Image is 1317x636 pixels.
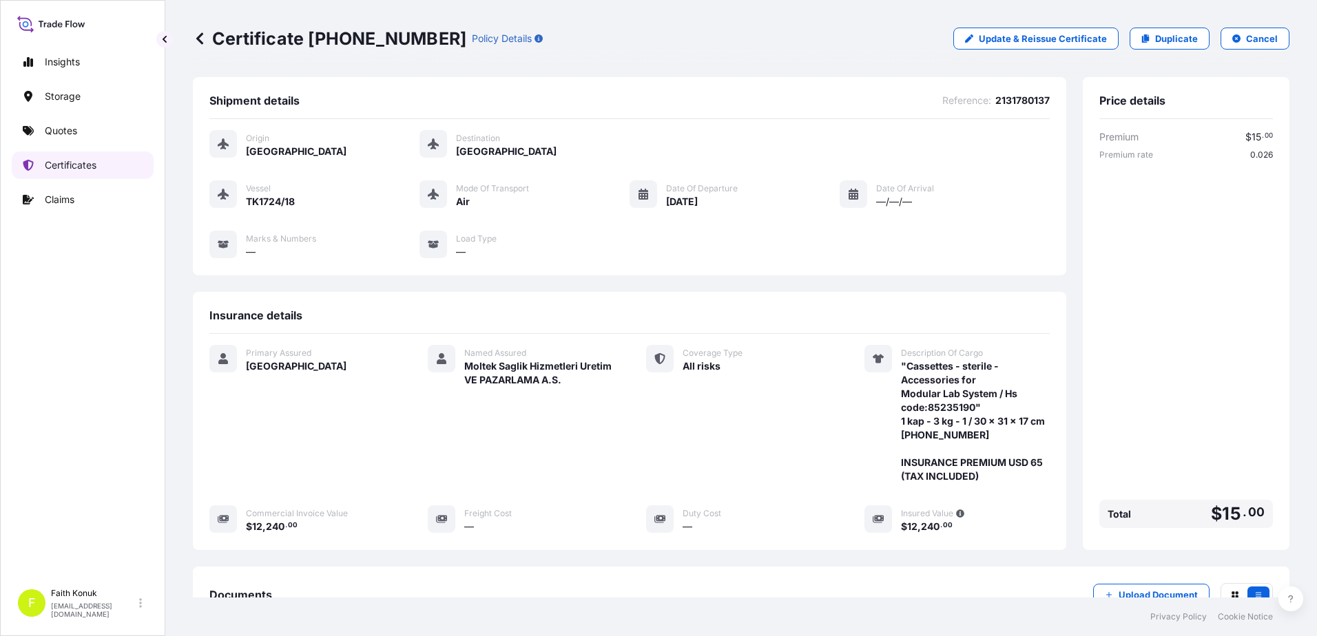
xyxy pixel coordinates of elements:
span: Primary Assured [246,348,311,359]
span: $ [901,522,907,531]
span: [GEOGRAPHIC_DATA] [246,145,346,158]
span: [GEOGRAPHIC_DATA] [246,359,346,373]
a: Quotes [12,117,154,145]
span: Named Assured [464,348,526,359]
span: , [917,522,921,531]
span: Description Of Cargo [901,348,983,359]
span: 00 [1248,508,1265,516]
span: Commercial Invoice Value [246,508,348,519]
span: Moltek Saglik Hizmetleri Uretim VE PAZARLAMA A.S. [464,359,613,387]
p: Update & Reissue Certificate [979,32,1107,45]
span: $ [1211,505,1222,522]
span: Premium [1099,130,1139,144]
span: Documents [209,588,272,602]
span: , [262,522,266,531]
span: "Cassettes - sterile - Accessories for Modular Lab System / Hs code:85235190" 1 kap - 3 kg - 1 / ... [901,359,1050,483]
span: Price details [1099,94,1165,107]
span: Total [1108,507,1131,521]
span: 12 [252,522,262,531]
p: Policy Details [472,32,532,45]
span: Freight Cost [464,508,512,519]
span: 2131780137 [995,94,1050,107]
p: Certificate [PHONE_NUMBER] [193,28,466,50]
span: 240 [266,522,284,531]
span: — [456,245,466,259]
span: 240 [921,522,940,531]
p: [EMAIL_ADDRESS][DOMAIN_NAME] [51,602,136,618]
a: Update & Reissue Certificate [953,28,1119,50]
span: Date of Departure [666,183,738,194]
button: Upload Document [1093,584,1210,606]
span: — [246,245,256,259]
p: Certificates [45,158,96,172]
span: TK1724/18 [246,195,295,209]
span: 15 [1252,132,1261,142]
p: Cancel [1246,32,1278,45]
span: Load Type [456,233,497,244]
p: Storage [45,89,81,103]
a: Insights [12,48,154,76]
span: [GEOGRAPHIC_DATA] [456,145,557,158]
a: Privacy Policy [1150,611,1207,622]
span: $ [1245,132,1252,142]
span: Premium rate [1099,149,1153,160]
span: 00 [1265,134,1273,138]
span: All risks [683,359,720,373]
p: Claims [45,193,74,206]
span: Insured Value [901,508,953,519]
span: 15 [1222,505,1241,522]
span: Air [456,195,470,209]
a: Duplicate [1130,28,1210,50]
a: Cookie Notice [1218,611,1273,622]
span: Marks & Numbers [246,233,316,244]
span: 00 [288,523,298,528]
span: Coverage Type [683,348,743,359]
span: $ [246,522,252,531]
span: Duty Cost [683,508,721,519]
span: . [1243,508,1247,516]
span: Date of Arrival [876,183,934,194]
a: Claims [12,186,154,213]
span: Reference : [942,94,991,107]
a: Certificates [12,151,154,179]
p: Faith Konuk [51,588,136,599]
span: —/—/— [876,195,912,209]
span: Destination [456,133,500,144]
span: Vessel [246,183,271,194]
span: — [464,520,474,533]
span: Mode of Transport [456,183,529,194]
p: Quotes [45,124,77,138]
span: 12 [907,522,917,531]
span: — [683,520,692,533]
span: 00 [943,523,953,528]
span: . [940,523,942,528]
a: Storage [12,83,154,110]
button: Cancel [1221,28,1289,50]
span: Shipment details [209,94,300,107]
span: F [28,596,36,610]
p: Upload Document [1119,588,1198,602]
span: 0.026 [1250,149,1273,160]
span: Insurance details [209,308,302,322]
span: Origin [246,133,269,144]
span: . [285,523,287,528]
span: . [1262,134,1264,138]
span: [DATE] [666,195,698,209]
p: Insights [45,55,80,69]
p: Duplicate [1155,32,1198,45]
